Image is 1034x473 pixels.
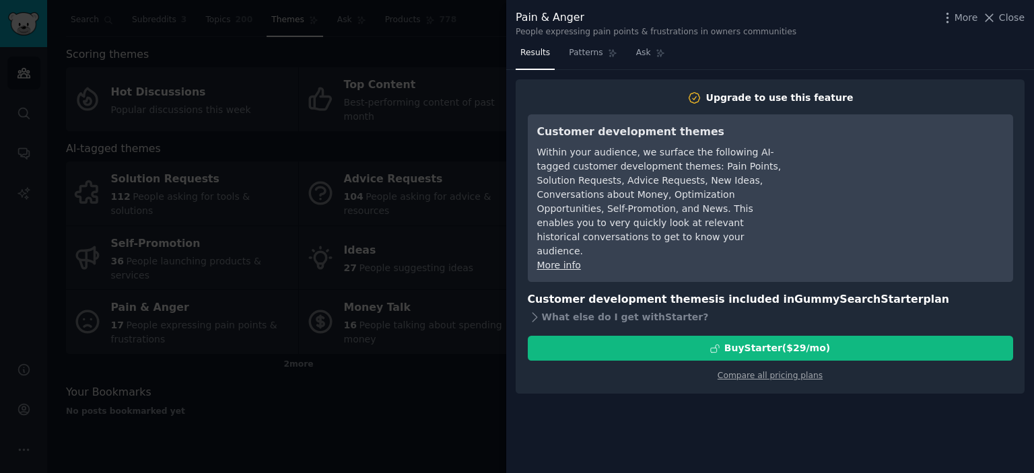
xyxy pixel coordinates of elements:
[564,42,621,70] a: Patterns
[955,11,978,25] span: More
[631,42,670,70] a: Ask
[999,11,1025,25] span: Close
[537,124,783,141] h3: Customer development themes
[528,307,1013,326] div: What else do I get with Starter ?
[636,47,651,59] span: Ask
[802,124,1004,225] iframe: YouTube video player
[706,91,854,105] div: Upgrade to use this feature
[569,47,602,59] span: Patterns
[528,336,1013,361] button: BuyStarter($29/mo)
[940,11,978,25] button: More
[982,11,1025,25] button: Close
[516,42,555,70] a: Results
[528,291,1013,308] h3: Customer development themes is included in plan
[537,145,783,258] div: Within your audience, we surface the following AI-tagged customer development themes: Pain Points...
[516,9,796,26] div: Pain & Anger
[794,293,923,305] span: GummySearch Starter
[724,341,830,355] div: Buy Starter ($ 29 /mo )
[537,260,581,270] a: More info
[718,371,823,380] a: Compare all pricing plans
[516,26,796,38] div: People expressing pain points & frustrations in owners communities
[520,47,550,59] span: Results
